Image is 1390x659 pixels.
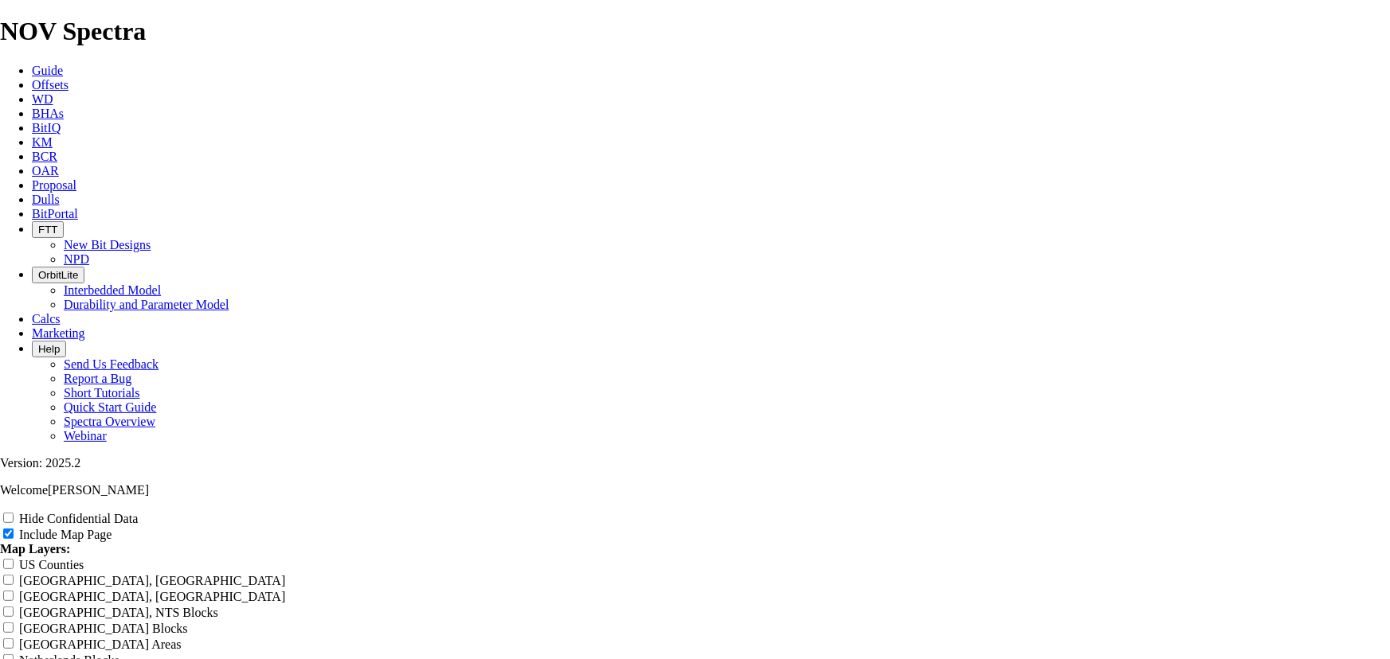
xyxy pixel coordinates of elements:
[19,528,112,541] label: Include Map Page
[32,267,84,283] button: OrbitLite
[32,164,59,177] a: OAR
[19,574,285,587] label: [GEOGRAPHIC_DATA], [GEOGRAPHIC_DATA]
[32,207,78,220] a: BitPortal
[32,341,66,357] button: Help
[38,224,57,236] span: FTT
[32,326,85,340] a: Marketing
[32,150,57,163] a: BCR
[32,64,63,77] a: Guide
[64,415,155,428] a: Spectra Overview
[64,238,151,252] a: New Bit Designs
[19,606,218,619] label: [GEOGRAPHIC_DATA], NTS Blocks
[32,78,69,92] a: Offsets
[64,429,107,443] a: Webinar
[48,483,149,497] span: [PERSON_NAME]
[19,558,84,571] label: US Counties
[38,269,78,281] span: OrbitLite
[64,252,89,266] a: NPD
[64,400,156,414] a: Quick Start Guide
[64,283,161,297] a: Interbedded Model
[32,193,60,206] a: Dulls
[64,372,131,385] a: Report a Bug
[19,512,138,525] label: Hide Confidential Data
[19,590,285,603] label: [GEOGRAPHIC_DATA], [GEOGRAPHIC_DATA]
[64,386,140,400] a: Short Tutorials
[32,121,61,135] a: BitIQ
[19,638,182,651] label: [GEOGRAPHIC_DATA] Areas
[64,298,229,311] a: Durability and Parameter Model
[32,135,53,149] a: KM
[32,107,64,120] a: BHAs
[38,343,60,355] span: Help
[32,92,53,106] a: WD
[64,357,159,371] a: Send Us Feedback
[32,221,64,238] button: FTT
[19,622,188,635] label: [GEOGRAPHIC_DATA] Blocks
[32,312,61,326] a: Calcs
[32,178,76,192] a: Proposal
